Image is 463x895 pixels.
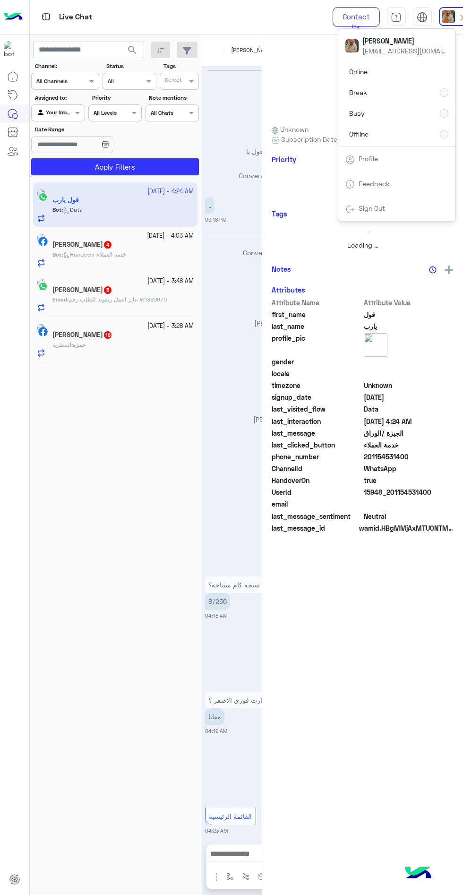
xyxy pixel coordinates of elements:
span: 2025-01-25T13:36:31.205Z [364,392,454,402]
small: 09:18 PM [205,216,226,224]
p: 14/10/2025, 4:18 AM [205,577,263,593]
span: last_message_id [272,523,357,533]
b: : [52,251,63,258]
img: create order [257,873,265,880]
p: 13/10/2025, 9:18 PM [205,197,214,214]
span: phone_number [272,452,362,462]
img: Facebook [38,327,48,336]
span: قول [364,310,454,319]
span: Emad [52,296,67,303]
img: 1403182699927242 [4,41,21,58]
small: 04:19 AM [205,727,227,735]
span: true [364,475,454,485]
img: tab [391,12,402,23]
p: Conversation was assigned to [PERSON_NAME] [205,248,459,258]
span: Attribute Value [364,298,454,308]
span: 4 [104,241,111,249]
a: Profile [359,155,378,163]
span: Subscription Date : [DATE] [281,134,363,144]
span: null [364,369,454,379]
p: 14/10/2025, 4:19 AM [205,692,306,708]
img: tab [345,180,355,189]
span: 0 [364,511,454,521]
span: [PERSON_NAME] [362,36,447,46]
span: 5 [104,286,111,294]
span: عايز اعمل ريفوند للطلب رقم W1380970 [69,296,167,303]
div: loading... [274,170,451,186]
span: last_interaction [272,416,362,426]
label: Status [106,62,155,70]
span: email [272,499,362,509]
span: null [364,357,454,367]
span: first_name [272,310,362,319]
img: hulul-logo.png [402,857,435,890]
h5: Desoky Nasser [52,241,112,249]
div: loading... [274,224,451,240]
a: tab [387,7,406,27]
span: ChannelId [272,464,362,473]
span: last_message [272,428,362,438]
h6: Attributes [272,285,305,294]
span: [PERSON_NAME] [231,46,274,53]
img: picture [364,333,387,357]
span: wamid.HBgMMjAxMTU0NTMxNDAwFQIAEhggQUMyOTJCNzc0QzRBQkQxMEM3RjE3M0ZBQjE0ODdFMDUA [359,523,454,533]
img: userImage [345,39,359,52]
label: Channel: [35,62,98,70]
span: gender [272,357,362,367]
span: [EMAIL_ADDRESS][DOMAIN_NAME] [362,46,447,56]
p: [PERSON_NAME] joined the conversation [205,318,459,328]
span: خدمة العملاء [364,440,454,450]
img: userImage [442,10,455,23]
img: picture [37,233,45,242]
span: Loading ... [347,241,378,249]
img: Trigger scenario [242,873,249,880]
img: notes [429,266,437,274]
img: Logo [4,7,23,27]
p: Live Chat [59,11,92,24]
span: last_name [272,321,362,331]
span: Bot [52,251,61,258]
span: locale [272,369,362,379]
span: UserId [272,487,362,497]
label: Date Range [35,125,141,134]
button: search [121,42,144,62]
span: 2 [364,464,454,473]
span: 2025-10-14T01:24:50.838Z [364,416,454,426]
h5: Emad Shawky [52,286,112,294]
img: tab [345,205,355,214]
a: Contact Us [333,7,380,27]
img: send attachment [211,871,222,883]
b: : [71,341,86,348]
span: 15948_201154531400 [364,487,454,497]
small: [DATE] - 4:03 AM [147,232,194,241]
a: Sign Out [359,204,385,212]
p: Conversation was assigned to team cx by nobody [205,171,459,181]
h6: Notes [272,265,291,273]
span: timezone [272,380,362,390]
img: select flow [226,873,234,880]
span: Handover خدمة العملاء [63,251,126,258]
span: القائمة الرئيسية [209,812,252,820]
b: : [52,296,69,303]
button: Apply Filters [31,158,199,175]
span: حمزه [73,341,86,348]
span: HandoverOn [272,475,362,485]
a: Feedback [359,180,390,188]
img: picture [37,324,45,332]
small: 04:18 AM [205,612,227,620]
span: Unknown [272,124,309,134]
label: Note mentions [149,94,197,102]
span: Unknown [364,380,454,390]
button: create order [254,869,269,884]
button: select flow [223,869,238,884]
span: last_message_sentiment [272,511,362,521]
p: 14/10/2025, 4:18 AM [205,593,230,610]
span: 201154531400 [364,452,454,462]
span: signup_date [272,392,362,402]
div: Select [163,76,182,86]
label: Tags [163,62,198,70]
h6: Tags [272,209,454,218]
h5: حمزه ومحمد [52,331,112,339]
h6: Priority [272,155,296,164]
label: Assigned to: [35,94,84,102]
